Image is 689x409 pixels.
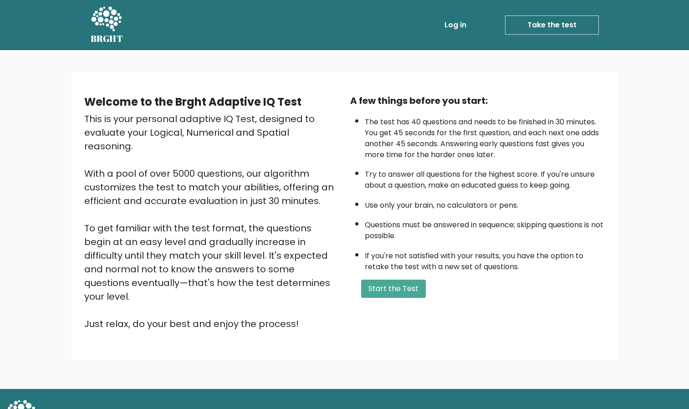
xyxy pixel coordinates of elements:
[365,195,605,211] li: Use only your brain, no calculators or pens.
[91,33,123,44] h5: BRGHT
[365,112,605,160] li: The test has 40 questions and needs to be finished in 30 minutes. You get 45 seconds for the firs...
[84,112,339,331] div: This is your personal adaptive IQ Test, designed to evaluate your Logical, Numerical and Spatial ...
[505,15,599,35] a: Take the test
[365,246,605,272] li: If you're not satisfied with your results, you have the option to retake the test with a new set ...
[365,164,605,191] li: Try to answer all questions for the highest score. If you're unsure about a question, make an edu...
[350,94,605,107] div: A few things before you start:
[365,215,605,241] li: Questions must be answered in sequence; skipping questions is not possible.
[441,16,470,34] a: Log in
[361,280,426,298] button: Start the Test
[84,94,301,109] b: Welcome to the Brght Adaptive IQ Test
[91,4,123,46] a: BRGHT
